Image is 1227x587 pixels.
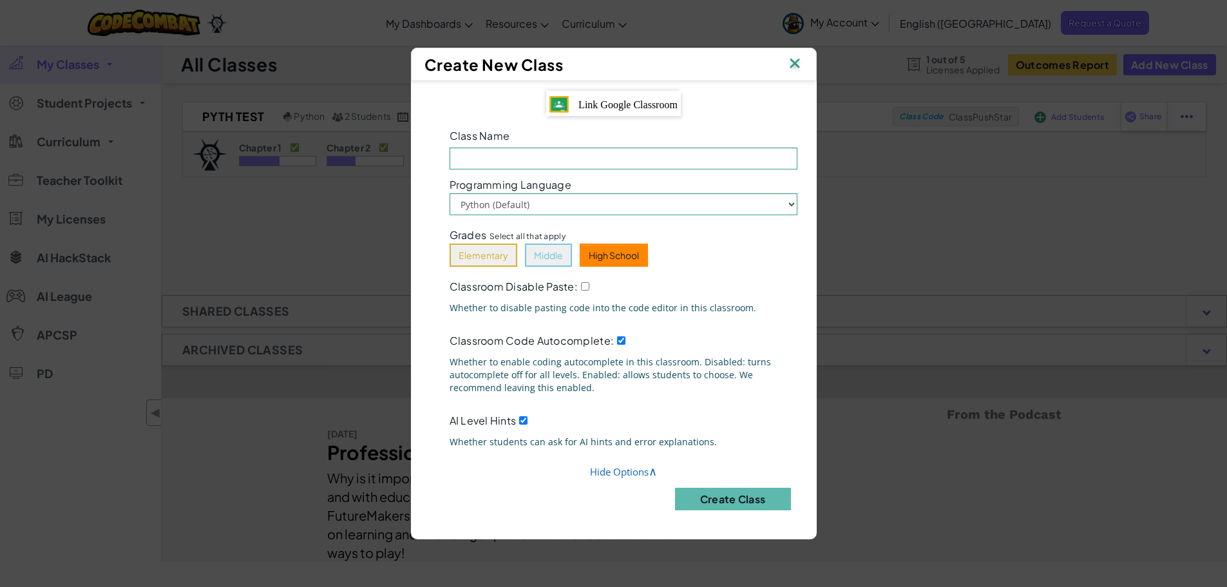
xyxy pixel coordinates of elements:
button: Middle [525,244,572,267]
span: Create New Class [424,55,564,74]
span: Whether to disable pasting code into the code editor in this classroom. [450,302,797,314]
button: Elementary [450,244,517,267]
span: Programming Language [450,179,571,190]
img: IconClose.svg [786,55,803,74]
span: Link Google Classroom [578,99,678,110]
span: Select all that apply [490,230,566,242]
button: High School [580,244,648,267]
img: IconGoogleClassroom.svg [549,96,569,113]
span: Grades [450,228,487,242]
span: Whether to enable coding autocomplete in this classroom. Disabled: turns autocomplete off for all... [450,356,797,394]
span: ∧ [649,463,657,479]
button: Create Class [675,488,791,510]
span: AI Level Hints [450,414,517,427]
span: Whether students can ask for AI hints and error explanations. [450,436,797,448]
span: Classroom Disable Paste: [450,280,578,293]
a: Hide Options [590,465,657,478]
span: Class Name [450,129,510,142]
span: Classroom Code Autocomplete: [450,334,614,347]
